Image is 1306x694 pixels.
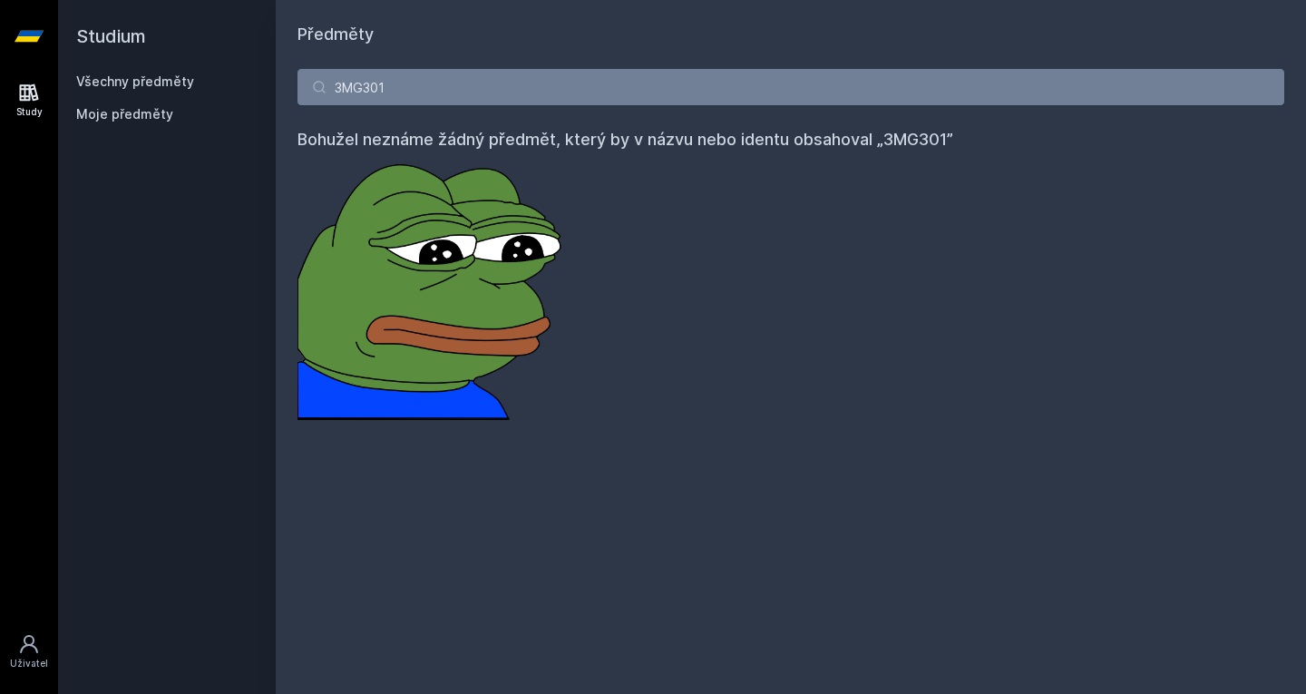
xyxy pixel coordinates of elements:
[297,127,1284,152] h4: Bohužel neznáme žádný předmět, který by v názvu nebo identu obsahoval „3MG301”
[297,22,1284,47] h1: Předměty
[4,624,54,679] a: Uživatel
[16,105,43,119] div: Study
[4,73,54,128] a: Study
[297,152,570,420] img: error_picture.png
[10,657,48,670] div: Uživatel
[76,105,173,123] span: Moje předměty
[76,73,194,89] a: Všechny předměty
[297,69,1284,105] input: Název nebo ident předmětu…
